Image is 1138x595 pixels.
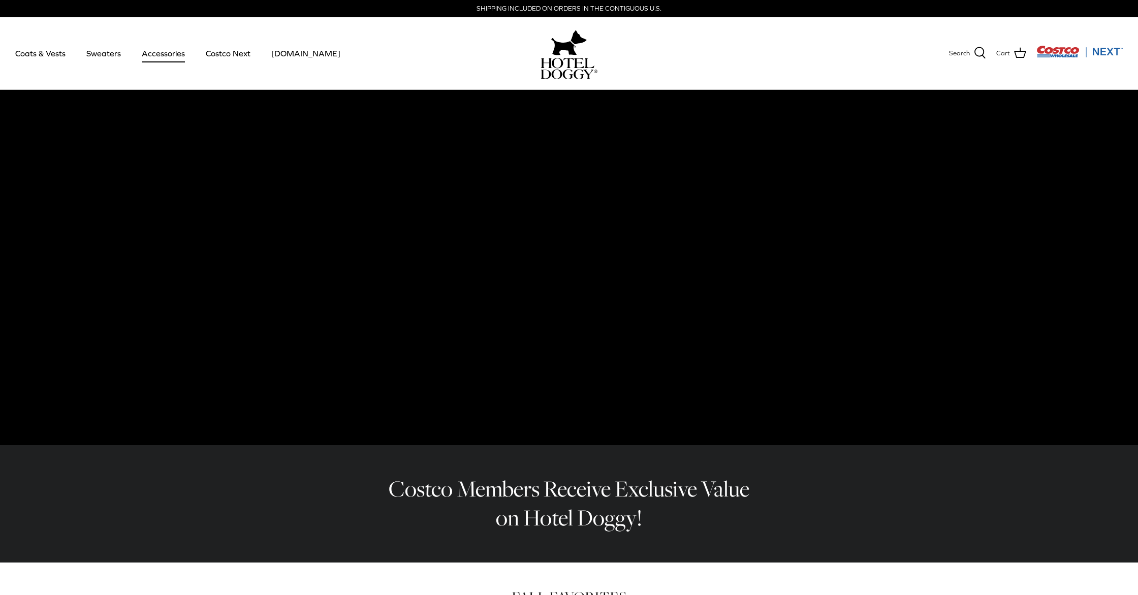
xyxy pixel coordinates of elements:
a: hoteldoggy.com hoteldoggycom [541,27,597,79]
img: Costco Next [1036,45,1123,58]
a: Costco Next [197,36,260,71]
a: Sweaters [77,36,130,71]
span: Cart [996,48,1010,59]
a: Cart [996,47,1026,60]
h2: Costco Members Receive Exclusive Value on Hotel Doggy! [381,475,757,532]
a: Coats & Vests [6,36,75,71]
a: [DOMAIN_NAME] [262,36,350,71]
img: hoteldoggycom [541,58,597,79]
img: hoteldoggy.com [551,27,587,58]
a: Accessories [133,36,194,71]
a: Visit Costco Next [1036,52,1123,59]
a: Search [949,47,986,60]
span: Search [949,48,970,59]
